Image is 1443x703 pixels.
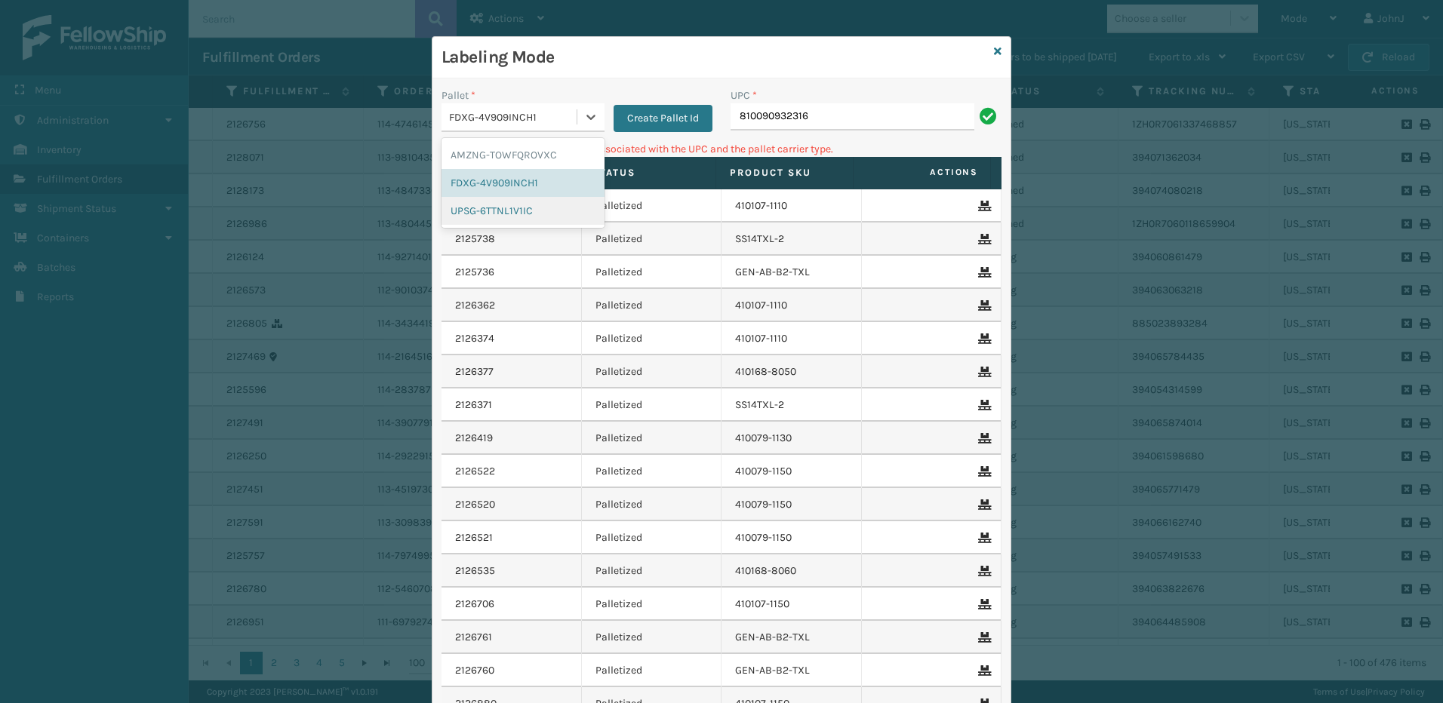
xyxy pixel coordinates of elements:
[582,422,722,455] td: Palletized
[721,654,862,687] td: GEN-AB-B2-TXL
[978,466,987,477] i: Remove From Pallet
[582,388,722,422] td: Palletized
[721,223,862,256] td: SS14TXL-2
[455,265,494,280] a: 2125736
[582,488,722,521] td: Palletized
[721,588,862,621] td: 410107-1150
[731,87,757,103] label: UPC
[442,46,988,69] h3: Labeling Mode
[582,588,722,621] td: Palletized
[455,431,493,446] a: 2126419
[721,455,862,488] td: 410079-1150
[978,201,987,211] i: Remove From Pallet
[730,166,839,180] label: Product SKU
[582,289,722,322] td: Palletized
[721,554,862,588] td: 410168-8060
[455,630,492,645] a: 2126761
[721,422,862,455] td: 410079-1130
[455,298,495,313] a: 2126362
[721,322,862,355] td: 410107-1110
[978,566,987,576] i: Remove From Pallet
[721,355,862,388] td: 410168-8050
[978,533,987,543] i: Remove From Pallet
[978,499,987,510] i: Remove From Pallet
[582,322,722,355] td: Palletized
[455,232,495,247] a: 2125738
[455,530,493,545] a: 2126521
[614,105,712,132] button: Create Pallet Id
[455,497,495,512] a: 2126520
[978,234,987,244] i: Remove From Pallet
[978,632,987,643] i: Remove From Pallet
[582,521,722,554] td: Palletized
[442,141,1001,157] p: Can't find any fulfillment orders associated with the UPC and the pallet carrier type.
[455,663,494,678] a: 2126760
[592,166,702,180] label: Status
[582,554,722,588] td: Palletized
[721,289,862,322] td: 410107-1110
[455,398,492,413] a: 2126371
[978,267,987,278] i: Remove From Pallet
[582,455,722,488] td: Palletized
[455,331,494,346] a: 2126374
[442,169,605,197] div: FDXG-4V909INCH1
[978,333,987,344] i: Remove From Pallet
[449,109,578,125] div: FDXG-4V909INCH1
[455,597,494,612] a: 2126706
[721,256,862,289] td: GEN-AB-B2-TXL
[582,223,722,256] td: Palletized
[978,433,987,444] i: Remove From Pallet
[721,521,862,554] td: 410079-1150
[978,367,987,377] i: Remove From Pallet
[582,189,722,223] td: Palletized
[978,665,987,676] i: Remove From Pallet
[978,599,987,609] i: Remove From Pallet
[978,300,987,311] i: Remove From Pallet
[721,388,862,422] td: SS14TXL-2
[978,400,987,410] i: Remove From Pallet
[455,364,494,379] a: 2126377
[455,563,495,579] a: 2126535
[721,488,862,521] td: 410079-1150
[721,189,862,223] td: 410107-1110
[442,141,605,169] div: AMZNG-TOWFQROVXC
[582,654,722,687] td: Palletized
[582,256,722,289] td: Palletized
[582,621,722,654] td: Palletized
[858,160,987,185] span: Actions
[721,621,862,654] td: GEN-AB-B2-TXL
[442,197,605,225] div: UPSG-6TTNL1V1IC
[455,464,495,479] a: 2126522
[442,87,475,103] label: Pallet
[582,355,722,388] td: Palletized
